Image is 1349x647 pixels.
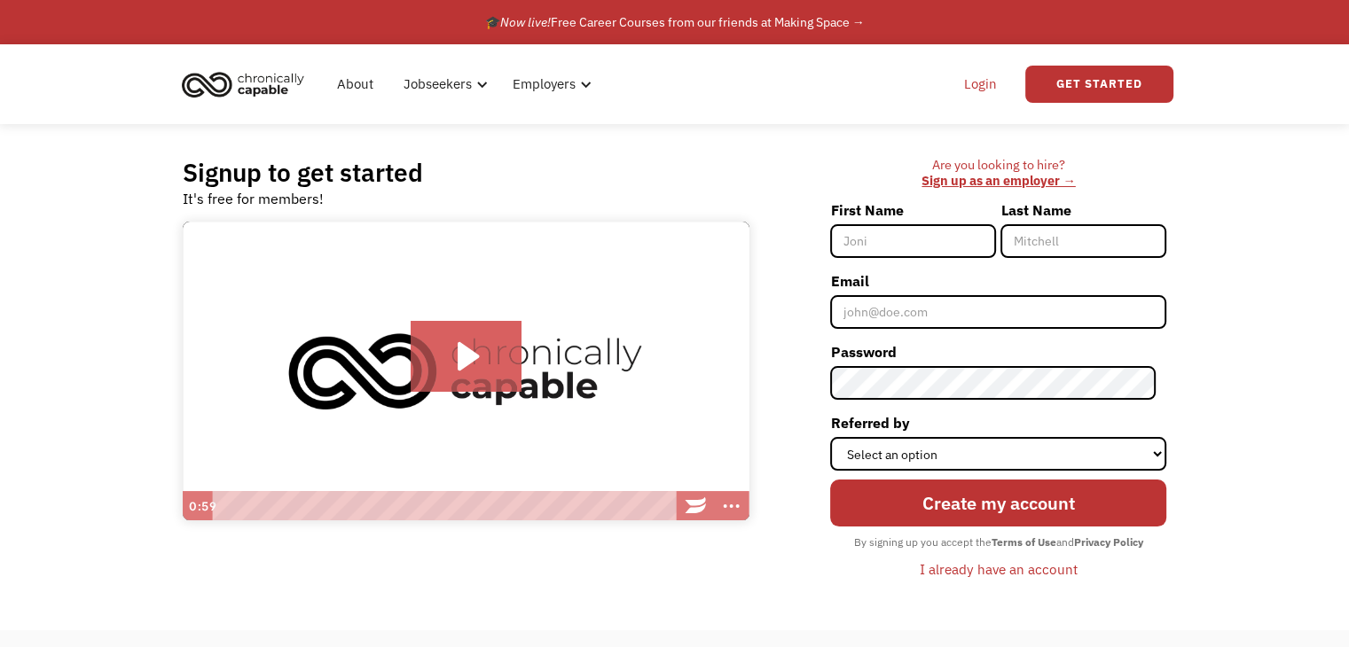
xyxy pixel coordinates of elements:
[1025,66,1173,103] a: Get Started
[1000,224,1166,258] input: Mitchell
[830,196,996,224] label: First Name
[830,479,1166,526] input: Create my account
[1074,535,1143,549] strong: Privacy Policy
[830,224,996,258] input: Joni
[830,409,1166,437] label: Referred by
[845,531,1152,554] div: By signing up you accept the and
[485,12,865,33] div: 🎓 Free Career Courses from our friends at Making Space →
[830,338,1166,366] label: Password
[830,196,1166,584] form: Member-Signup-Form
[326,56,384,113] a: About
[393,56,493,113] div: Jobseekers
[830,267,1166,295] label: Email
[183,157,423,188] h2: Signup to get started
[176,65,318,104] a: home
[183,188,324,209] div: It's free for members!
[176,65,310,104] img: Chronically Capable logo
[513,74,576,95] div: Employers
[920,558,1078,580] div: I already have an account
[830,157,1166,190] div: Are you looking to hire? ‍
[906,554,1091,584] a: I already have an account
[183,222,749,521] img: Introducing Chronically Capable
[678,491,714,521] a: Wistia Logo -- Learn More
[404,74,472,95] div: Jobseekers
[953,56,1008,113] a: Login
[500,14,551,30] em: Now live!
[221,491,670,521] div: Playbar
[502,56,597,113] div: Employers
[830,295,1166,329] input: john@doe.com
[922,172,1075,189] a: Sign up as an employer →
[714,491,749,521] button: Show more buttons
[411,321,522,392] button: Play Video: Introducing Chronically Capable
[1000,196,1166,224] label: Last Name
[992,535,1056,549] strong: Terms of Use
